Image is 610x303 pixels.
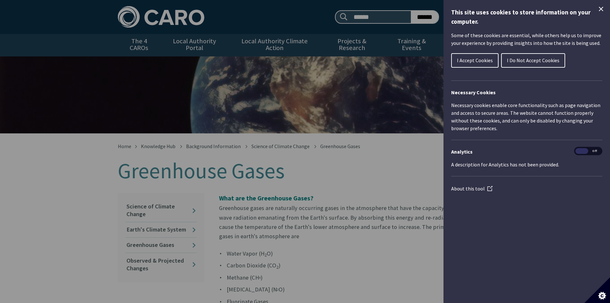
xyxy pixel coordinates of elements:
[507,57,559,63] span: I Do Not Accept Cookies
[451,148,602,156] h3: Analytics
[451,88,602,96] h2: Necessary Cookies
[588,148,601,154] span: Off
[451,161,602,168] p: A description for Analytics has not been provided.
[451,8,602,26] h1: This site uses cookies to store information on your computer.
[584,277,610,303] button: Set cookie preferences
[451,185,492,192] a: About this tool
[501,53,565,68] button: I Do Not Accept Cookies
[451,31,602,47] p: Some of these cookies are essential, while others help us to improve your experience by providing...
[451,101,602,132] p: Necessary cookies enable core functionality such as page navigation and access to secure areas. T...
[597,5,605,13] button: Close Cookie Control
[457,57,493,63] span: I Accept Cookies
[451,53,499,68] button: I Accept Cookies
[575,148,588,154] span: On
